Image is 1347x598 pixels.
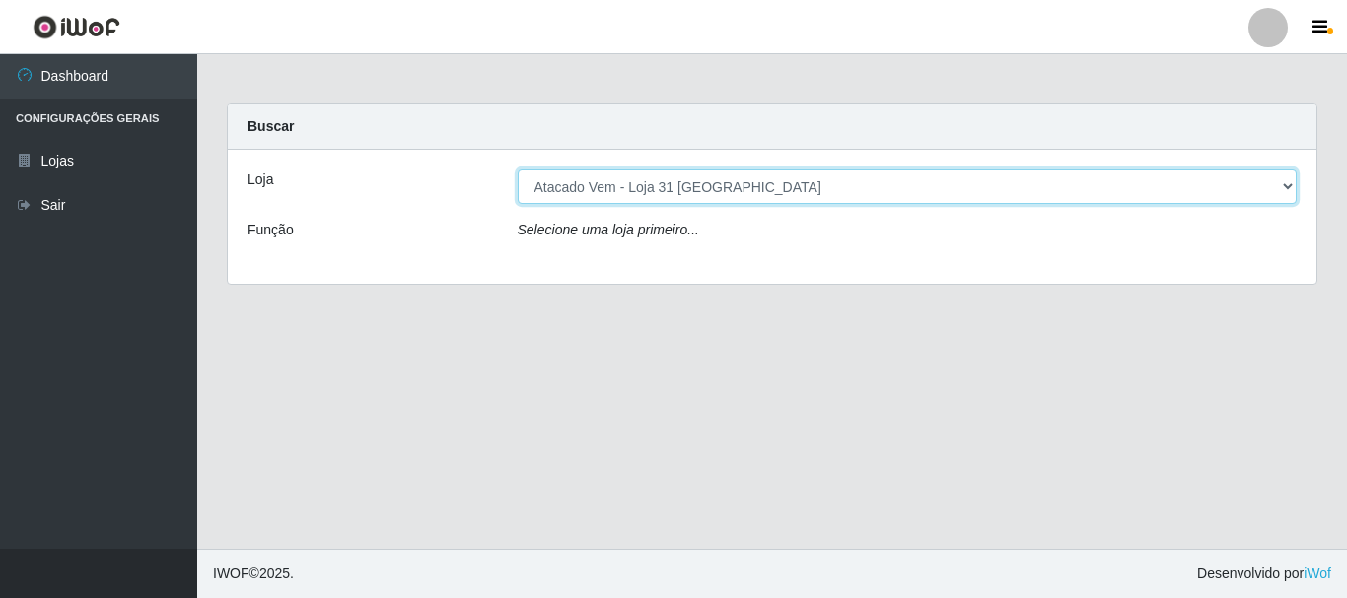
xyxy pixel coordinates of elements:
[248,220,294,240] label: Função
[1197,564,1331,584] span: Desenvolvido por
[213,564,294,584] span: © 2025 .
[248,118,294,134] strong: Buscar
[518,222,699,237] i: Selecione uma loja primeiro...
[1304,565,1331,581] a: iWof
[248,169,273,190] label: Loja
[33,15,120,39] img: CoreUI Logo
[213,565,249,581] span: IWOF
